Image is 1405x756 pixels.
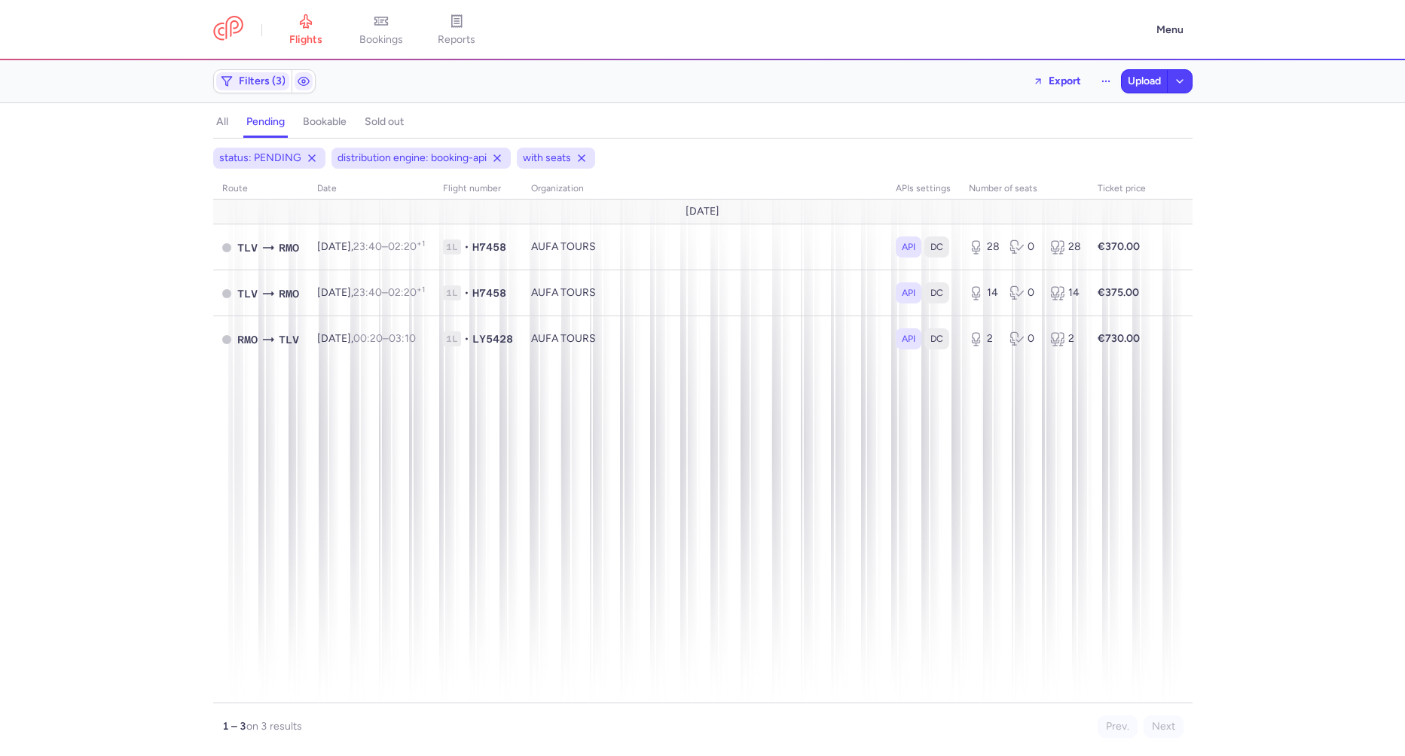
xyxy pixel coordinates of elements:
span: • [464,331,469,346]
span: bookings [359,33,403,47]
div: 28 [1050,239,1079,255]
button: Filters (3) [214,70,292,93]
div: 2 [1050,331,1079,346]
div: 0 [1009,331,1038,346]
a: reports [419,14,494,47]
time: 23:40 [353,240,382,253]
th: number of seats [960,178,1089,200]
span: • [464,285,469,300]
span: with seats [523,151,571,166]
span: TLV [279,331,299,348]
a: bookings [344,14,419,47]
h4: sold out [365,115,404,129]
span: DC [930,239,943,255]
h4: pending [246,115,285,129]
div: 14 [969,285,997,300]
div: 0 [1009,285,1038,300]
span: Filters (3) [239,75,286,87]
span: API [902,239,915,255]
span: 1L [443,239,461,255]
span: distribution engine: booking-api [338,151,487,166]
strong: €370.00 [1098,240,1140,253]
span: RMO [237,331,258,348]
div: 28 [969,239,997,255]
button: Upload [1122,70,1167,93]
time: 02:20 [388,240,425,253]
time: 02:20 [388,286,425,299]
th: route [213,178,308,200]
h4: all [216,115,228,129]
span: H7458 [472,239,506,255]
th: organization [522,178,887,200]
div: 2 [969,331,997,346]
a: CitizenPlane red outlined logo [213,16,243,44]
span: – [353,240,425,253]
span: Export [1049,75,1081,87]
span: LY5428 [472,331,513,346]
span: [DATE], [317,240,425,253]
time: 03:10 [389,332,416,345]
span: DC [930,331,943,346]
span: 1L [443,331,461,346]
span: 1L [443,285,461,300]
span: API [902,285,915,300]
span: Upload [1128,75,1161,87]
span: • [464,239,469,255]
span: [DATE], [317,332,416,345]
span: DC [930,285,943,300]
span: reports [438,33,475,47]
span: TLV [237,239,258,256]
h4: bookable [303,115,347,129]
span: [DATE], [317,286,425,299]
td: AUFA TOURS [522,270,887,316]
span: flights [289,33,322,47]
strong: €375.00 [1098,286,1139,299]
div: 14 [1050,285,1079,300]
strong: 1 – 3 [222,720,246,733]
sup: +1 [417,285,425,294]
strong: €730.00 [1098,332,1140,345]
td: AUFA TOURS [522,316,887,362]
button: Next [1144,715,1184,738]
span: H7458 [472,285,506,300]
span: TLV [237,285,258,302]
div: 0 [1009,239,1038,255]
time: 00:20 [353,332,383,345]
th: Flight number [434,178,522,200]
sup: +1 [417,239,425,248]
th: date [308,178,434,200]
time: 23:40 [353,286,382,299]
td: AUFA TOURS [522,224,887,270]
span: API [902,331,915,346]
span: RMO [279,285,299,302]
button: Menu [1147,16,1193,44]
span: status: PENDING [219,151,301,166]
span: – [353,332,416,345]
button: Prev. [1098,715,1138,738]
th: APIs settings [887,178,960,200]
th: Ticket price [1089,178,1155,200]
span: – [353,286,425,299]
a: flights [268,14,344,47]
button: Export [1023,69,1091,93]
span: [DATE] [686,206,719,218]
span: RMO [279,239,299,256]
span: on 3 results [246,720,302,733]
